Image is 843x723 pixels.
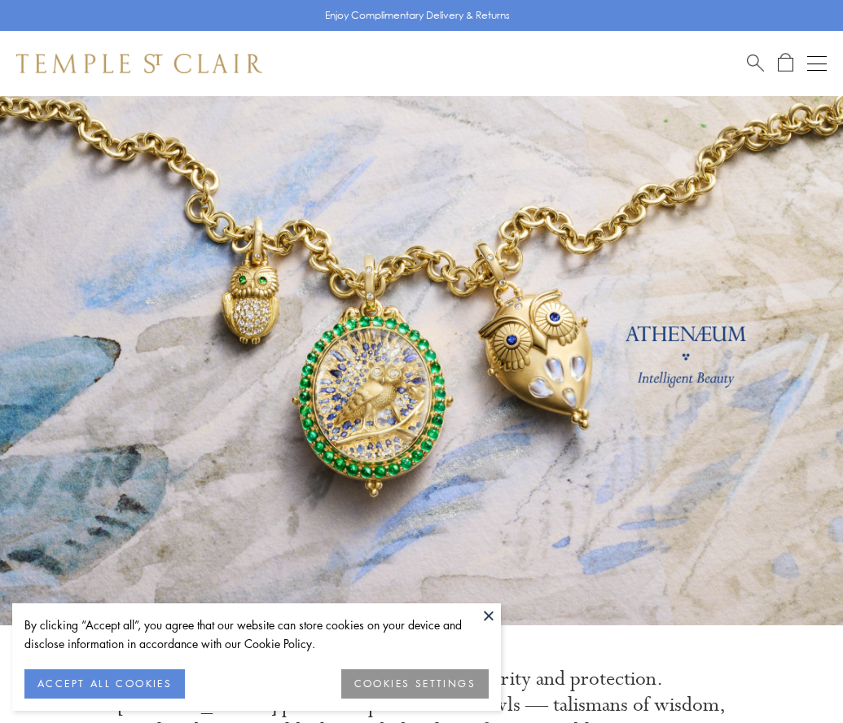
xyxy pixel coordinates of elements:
[341,669,489,699] button: COOKIES SETTINGS
[778,53,793,73] a: Open Shopping Bag
[807,54,827,73] button: Open navigation
[24,669,185,699] button: ACCEPT ALL COOKIES
[16,54,262,73] img: Temple St. Clair
[747,53,764,73] a: Search
[325,7,510,24] p: Enjoy Complimentary Delivery & Returns
[24,616,489,653] div: By clicking “Accept all”, you agree that our website can store cookies on your device and disclos...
